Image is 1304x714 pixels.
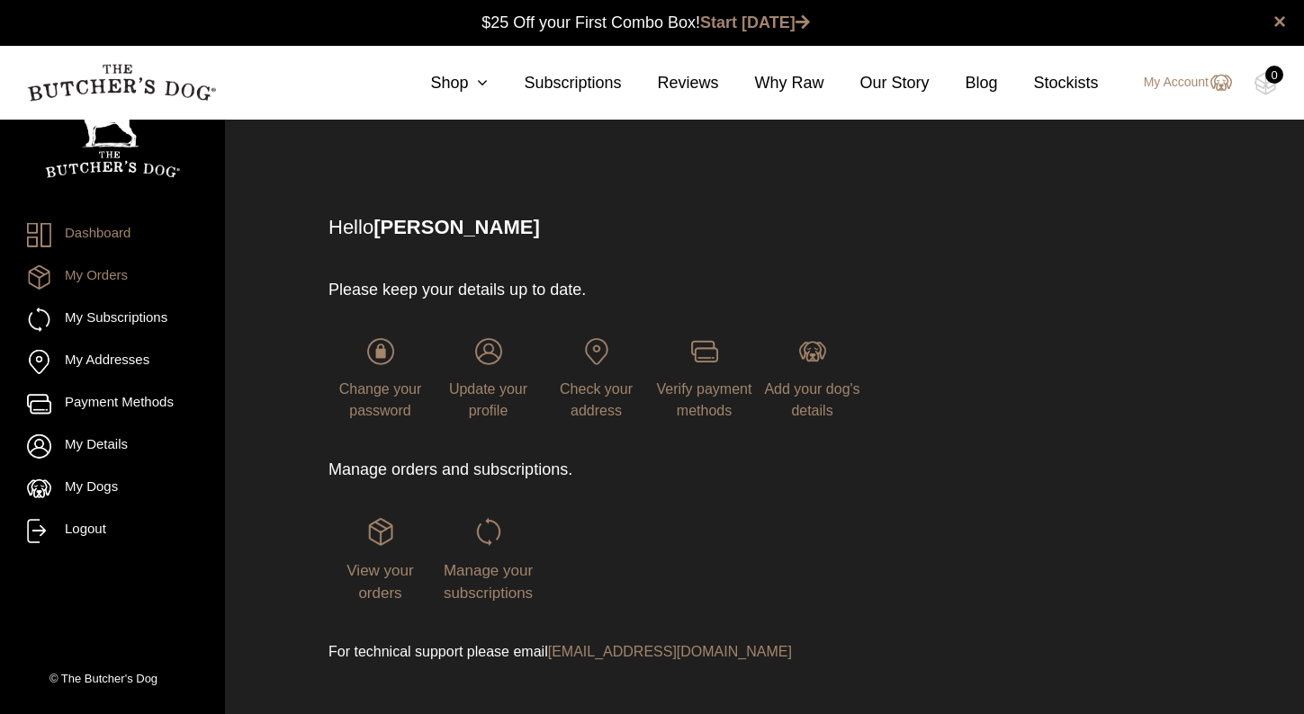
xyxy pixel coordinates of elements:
span: Update your profile [449,381,527,418]
a: Verify payment methods [652,338,756,418]
a: close [1273,11,1286,32]
a: My Details [27,434,198,459]
a: My Dogs [27,477,198,501]
img: login-TBD_Payments.png [691,338,718,365]
a: My Account [1126,72,1232,94]
span: Add your dog's details [764,381,859,418]
a: Stockists [998,71,1099,95]
a: Subscriptions [488,71,621,95]
p: Please keep your details up to date. [328,278,867,302]
span: Check your address [560,381,633,418]
a: Our Story [824,71,930,95]
img: login-TBD_Subscriptions.png [475,518,502,545]
a: My Addresses [27,350,198,374]
img: login-TBD_Password.png [367,338,394,365]
a: Start [DATE] [700,13,810,31]
a: Add your dog's details [760,338,864,418]
a: Reviews [621,71,718,95]
img: login-TBD_Dog.png [799,338,826,365]
a: View your orders [328,518,432,601]
a: Manage your subscriptions [436,518,540,601]
a: My Orders [27,265,198,290]
img: login-TBD_Address.png [583,338,610,365]
a: [EMAIL_ADDRESS][DOMAIN_NAME] [548,644,792,659]
span: Manage your subscriptions [444,562,533,602]
a: My Subscriptions [27,308,198,332]
img: TBD_Portrait_Logo_White.png [45,93,180,178]
strong: [PERSON_NAME] [373,216,540,238]
p: For technical support please email [328,641,867,663]
img: login-TBD_Orders.png [367,518,394,545]
span: Change your password [339,381,422,418]
span: Verify payment methods [657,381,752,418]
a: Change your password [328,338,432,418]
a: Check your address [544,338,648,418]
img: login-TBD_Profile.png [475,338,502,365]
span: View your orders [346,562,413,602]
a: Payment Methods [27,392,198,416]
a: Logout [27,519,198,543]
a: Update your profile [436,338,540,418]
a: Dashboard [27,223,198,247]
div: 0 [1265,66,1283,84]
p: Manage orders and subscriptions. [328,458,867,482]
a: Blog [930,71,998,95]
p: Hello [328,212,1170,242]
a: Shop [394,71,488,95]
img: TBD_Cart-Empty.png [1255,72,1277,95]
a: Why Raw [719,71,824,95]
